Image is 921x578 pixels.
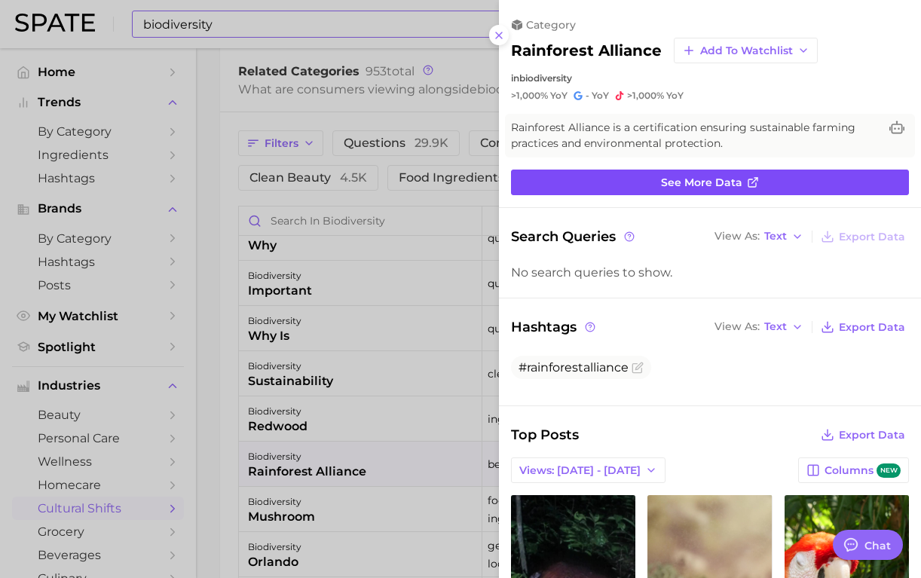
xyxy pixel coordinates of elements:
[825,463,901,478] span: Columns
[632,362,644,374] button: Flag as miscategorized or irrelevant
[714,232,760,240] span: View As
[817,226,909,247] button: Export Data
[519,464,641,477] span: Views: [DATE] - [DATE]
[511,41,662,60] h2: rainforest alliance
[586,90,589,101] span: -
[511,317,598,338] span: Hashtags
[592,90,609,102] span: YoY
[511,120,879,151] span: Rainforest Alliance is a certification ensuring sustainable farming practices and environmental p...
[877,463,901,478] span: new
[817,424,909,445] button: Export Data
[839,429,905,442] span: Export Data
[526,18,576,32] span: category
[714,323,760,331] span: View As
[666,90,684,102] span: YoY
[764,323,787,331] span: Text
[511,424,579,445] span: Top Posts
[839,321,905,334] span: Export Data
[711,227,807,246] button: View AsText
[511,72,909,84] div: in
[519,360,629,375] span: #rainforestalliance
[627,90,664,101] span: >1,000%
[519,72,572,84] span: biodiversity
[674,38,818,63] button: Add to Watchlist
[511,457,666,483] button: Views: [DATE] - [DATE]
[764,232,787,240] span: Text
[700,44,793,57] span: Add to Watchlist
[711,317,807,337] button: View AsText
[550,90,568,102] span: YoY
[839,231,905,243] span: Export Data
[511,170,909,195] a: See more data
[511,226,637,247] span: Search Queries
[661,176,742,189] span: See more data
[511,265,909,280] div: No search queries to show.
[511,90,548,101] span: >1,000%
[798,457,909,483] button: Columnsnew
[817,317,909,338] button: Export Data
